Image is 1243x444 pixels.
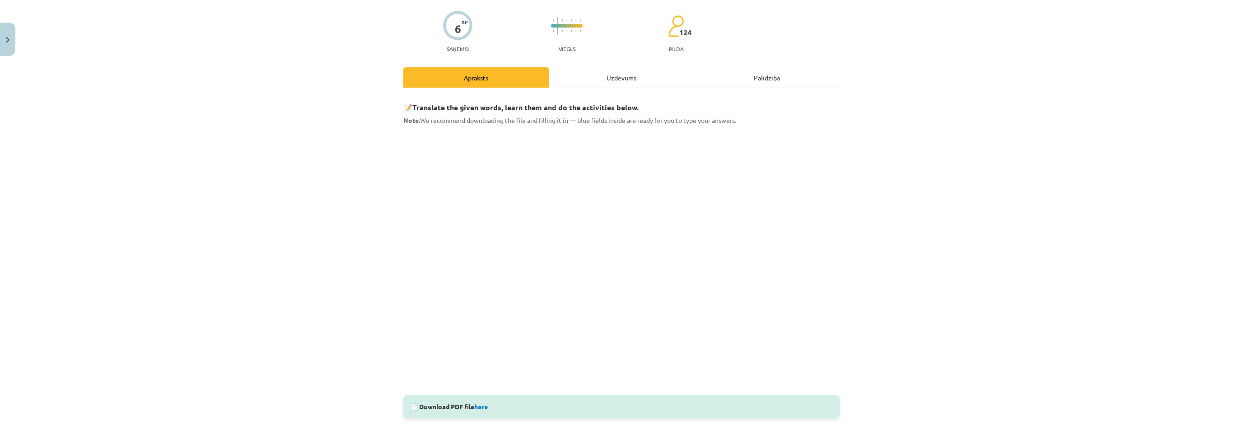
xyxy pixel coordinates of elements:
[403,395,840,418] div: 📄 Download PDF file
[580,30,581,32] img: icon-short-line-57e1e144782c952c97e751825c79c345078a6d821885a25fce030b3d8c18986b.svg
[559,46,575,52] p: Viegls
[580,19,581,22] img: icon-short-line-57e1e144782c952c97e751825c79c345078a6d821885a25fce030b3d8c18986b.svg
[669,46,683,52] p: pilda
[562,30,563,32] img: icon-short-line-57e1e144782c952c97e751825c79c345078a6d821885a25fce030b3d8c18986b.svg
[403,116,736,124] span: We recommend downloading the file and filling it in — blue fields inside are ready for you to typ...
[679,28,692,37] span: 124
[549,67,694,88] div: Uzdevums
[668,15,684,37] img: students-c634bb4e5e11cddfef0936a35e636f08e4e9abd3cc4e673bd6f9a4125e45ecb1.svg
[571,19,572,22] img: icon-short-line-57e1e144782c952c97e751825c79c345078a6d821885a25fce030b3d8c18986b.svg
[6,37,9,43] img: icon-close-lesson-0947bae3869378f0d4975bcd49f059093ad1ed9edebbc8119c70593378902aed.svg
[403,67,549,88] div: Apraksts
[462,19,467,24] span: XP
[694,67,840,88] div: Palīdzība
[403,96,840,113] h3: 📝
[455,23,461,35] div: 6
[571,30,572,32] img: icon-short-line-57e1e144782c952c97e751825c79c345078a6d821885a25fce030b3d8c18986b.svg
[553,30,554,32] img: icon-short-line-57e1e144782c952c97e751825c79c345078a6d821885a25fce030b3d8c18986b.svg
[553,19,554,22] img: icon-short-line-57e1e144782c952c97e751825c79c345078a6d821885a25fce030b3d8c18986b.svg
[403,116,420,124] strong: Note.
[443,46,472,52] p: Saņemsi
[562,19,563,22] img: icon-short-line-57e1e144782c952c97e751825c79c345078a6d821885a25fce030b3d8c18986b.svg
[474,402,488,411] a: here
[412,103,639,112] b: Translate the given words, learn them and do the activities below.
